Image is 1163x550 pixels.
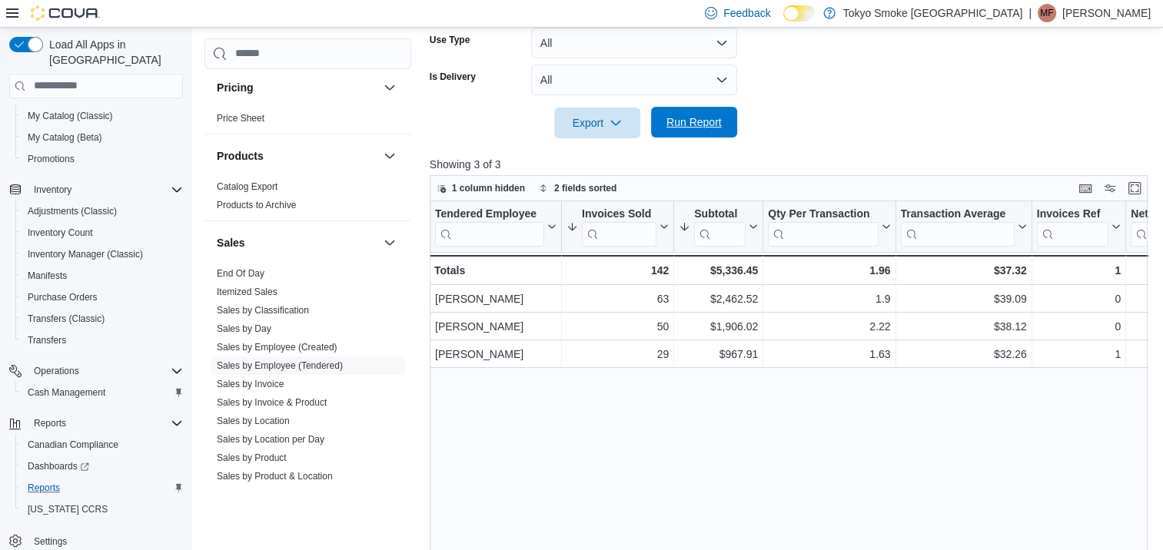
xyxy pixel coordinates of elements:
span: Cash Management [22,383,183,402]
span: Reports [28,482,60,494]
span: Operations [28,362,183,380]
div: $32.26 [900,345,1026,363]
span: Settings [28,531,183,550]
button: Manifests [15,265,189,287]
div: Qty Per Transaction [768,207,878,246]
a: Products to Archive [217,200,296,210]
button: Products [380,147,399,165]
span: Reports [34,417,66,429]
button: Inventory Manager (Classic) [15,244,189,265]
span: Feedback [723,5,770,21]
div: $38.12 [900,317,1026,336]
button: Subtotal [679,207,758,246]
div: Subtotal [694,207,746,221]
button: Transfers (Classic) [15,308,189,330]
button: Inventory Count [15,222,189,244]
a: Sales by Invoice & Product [217,397,327,408]
span: Sales by Product [217,452,287,464]
a: Canadian Compliance [22,436,125,454]
div: Matthew Frolander [1038,4,1056,22]
button: Inventory [3,179,189,200]
div: $39.09 [900,290,1026,308]
span: Washington CCRS [22,500,183,519]
span: Transfers [28,334,66,346]
div: [PERSON_NAME] [435,317,557,336]
span: My Catalog (Classic) [22,107,183,125]
button: My Catalog (Beta) [15,127,189,148]
span: 1 column hidden [452,182,525,194]
span: Canadian Compliance [28,439,118,451]
button: Promotions [15,148,189,170]
span: Manifests [22,267,183,285]
span: My Catalog (Classic) [28,110,113,122]
span: Transfers (Classic) [28,313,105,325]
a: My Catalog (Beta) [22,128,108,147]
div: Sales [204,264,411,528]
div: $37.32 [900,261,1026,280]
div: Invoices Ref [1036,207,1108,221]
span: Inventory Manager (Classic) [22,245,183,263]
div: 50 [567,317,669,336]
button: Transfers [15,330,189,351]
button: Operations [28,362,85,380]
div: [PERSON_NAME] [435,290,557,308]
button: Enter fullscreen [1125,179,1144,197]
a: [US_STATE] CCRS [22,500,114,519]
a: Sales by Employee (Created) [217,342,337,353]
div: 29 [567,345,669,363]
button: Purchase Orders [15,287,189,308]
div: Tendered Employee [435,207,544,246]
span: My Catalog (Beta) [22,128,183,147]
div: Invoices Sold [582,207,656,246]
a: Sales by Product [217,452,287,463]
a: Sales by Employee (Tendered) [217,360,343,371]
div: 1 [1037,345,1121,363]
span: Sales by Invoice & Product [217,396,327,409]
button: Operations [3,360,189,382]
div: $2,462.52 [679,290,758,308]
span: Inventory Count [22,224,183,242]
div: Transaction Average [900,207,1014,246]
div: 0 [1037,290,1121,308]
span: Inventory [28,181,183,199]
span: Sales by Classification [217,304,309,316]
a: Transfers [22,331,72,350]
div: Pricing [204,109,411,134]
span: Sales by Employee (Created) [217,341,337,353]
span: My Catalog (Beta) [28,131,102,144]
button: 1 column hidden [430,179,531,197]
span: Export [563,108,631,138]
span: Purchase Orders [28,291,98,303]
div: 63 [567,290,669,308]
div: Invoices Ref [1036,207,1108,246]
span: Products to Archive [217,199,296,211]
button: All [531,28,737,58]
p: Tokyo Smoke [GEOGRAPHIC_DATA] [843,4,1023,22]
img: Cova [31,5,100,21]
span: Purchase Orders [22,288,183,306]
div: 142 [567,261,669,280]
span: Promotions [28,153,75,165]
span: MF [1040,4,1053,22]
span: Dashboards [22,457,183,475]
span: Inventory Manager (Classic) [28,248,143,260]
button: Display options [1101,179,1119,197]
a: Adjustments (Classic) [22,202,123,220]
a: Cash Management [22,383,111,402]
a: Inventory Count [22,224,99,242]
span: Sales by Location [217,415,290,427]
button: Keyboard shortcuts [1076,179,1095,197]
div: Invoices Sold [582,207,656,221]
p: | [1028,4,1032,22]
div: Tendered Employee [435,207,544,221]
span: Itemized Sales [217,286,277,298]
span: Adjustments (Classic) [22,202,183,220]
span: Sales by Employee (Tendered) [217,359,343,372]
a: Catalog Export [217,181,277,192]
button: Pricing [380,78,399,97]
span: Reports [28,414,183,432]
a: Price Sheet [217,113,264,124]
a: Sales by Product & Location [217,471,333,482]
span: Settings [34,535,67,548]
